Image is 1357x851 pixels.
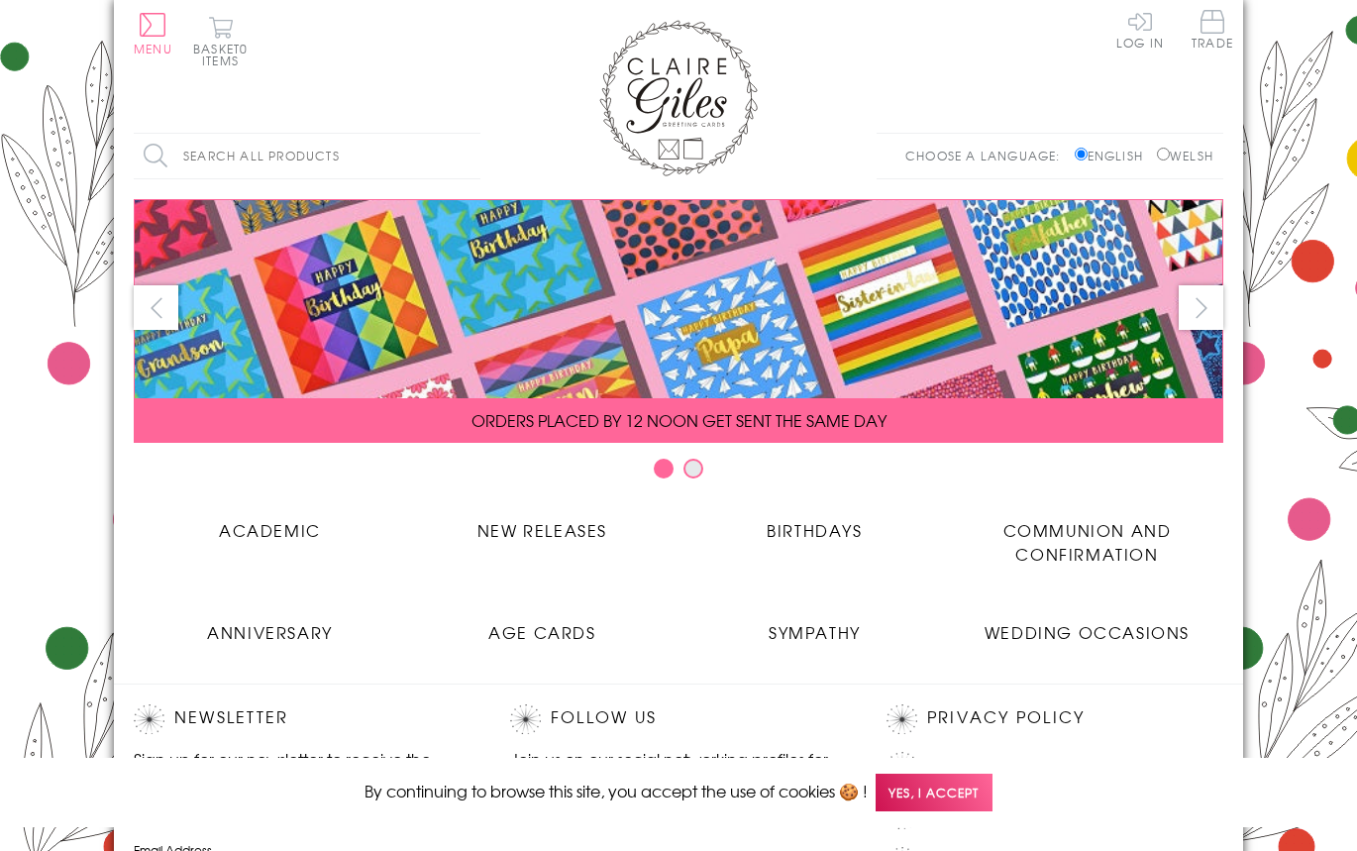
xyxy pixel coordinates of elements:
button: Basket0 items [193,16,248,66]
a: Trade [1192,10,1233,53]
span: Academic [219,518,321,542]
h2: Follow Us [510,704,847,734]
span: 0 items [202,40,248,69]
span: Birthdays [767,518,862,542]
label: English [1075,147,1153,164]
span: Menu [134,40,172,57]
h2: Newsletter [134,704,470,734]
p: Join us on our social networking profiles for up to the minute news and product releases the mome... [510,747,847,818]
p: Choose a language: [905,147,1071,164]
span: ORDERS PLACED BY 12 NOON GET SENT THE SAME DAY [471,408,887,432]
input: Search all products [134,134,480,178]
span: Wedding Occasions [985,620,1190,644]
a: Age Cards [406,605,678,644]
a: Sympathy [678,605,951,644]
label: Welsh [1157,147,1213,164]
span: Communion and Confirmation [1003,518,1172,566]
span: New Releases [477,518,607,542]
a: Privacy Policy [927,704,1085,731]
button: Carousel Page 1 (Current Slide) [654,459,674,479]
a: Anniversary [134,605,406,644]
span: Yes, I accept [876,774,992,812]
a: Communion and Confirmation [951,503,1223,566]
button: Carousel Page 2 [683,459,703,479]
a: Birthdays [678,503,951,542]
button: prev [134,285,178,330]
img: Claire Giles Greetings Cards [599,20,758,176]
span: Sympathy [769,620,861,644]
a: New Releases [406,503,678,542]
a: Log In [1116,10,1164,49]
a: Wedding Occasions [951,605,1223,644]
a: Academic [134,503,406,542]
span: Age Cards [488,620,595,644]
input: English [1075,148,1088,160]
input: Welsh [1157,148,1170,160]
span: Anniversary [207,620,333,644]
div: Carousel Pagination [134,458,1223,488]
span: Trade [1192,10,1233,49]
p: Sign up for our newsletter to receive the latest product launches, news and offers directly to yo... [134,747,470,818]
button: next [1179,285,1223,330]
button: Menu [134,13,172,54]
input: Search [461,134,480,178]
a: Accessibility Statement [927,752,1174,779]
